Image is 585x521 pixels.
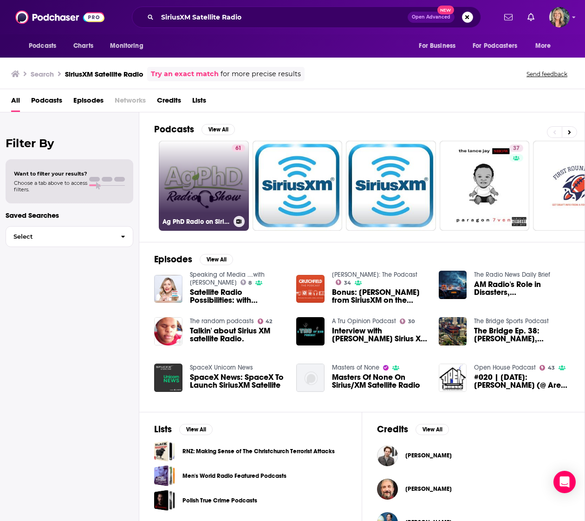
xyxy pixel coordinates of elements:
a: Talkin' about Sirius XM satellite Radio. [190,327,286,343]
span: Select [6,234,113,240]
img: Masters Of None On Sirius/XM Satellite Radio [296,364,325,392]
a: #020 | July 15th, 2010: Randy Seidman (@ Area Sirius/XM Satellite Radio – Porterhouse Show) [474,373,570,389]
a: Interview with Kyriah Deshaye Sirius XM Satellite Radio HBCU Curator [296,317,325,345]
a: ListsView All [154,423,213,435]
span: Monitoring [110,39,143,52]
span: Want to filter your results? [14,170,87,177]
button: Open AdvancedNew [408,12,455,23]
span: More [535,39,551,52]
a: SpaceX Unicorn News [190,364,253,371]
span: Bonus: [PERSON_NAME] from SiriusXM on the history (and future) of satellite radio [332,288,428,304]
a: Open House Podcast [474,364,536,371]
button: Send feedback [524,70,570,78]
span: 42 [266,319,272,324]
h2: Episodes [154,254,192,265]
h3: Ag PhD Radio on SiriusXM 147 [162,218,230,226]
span: Episodes [73,93,104,112]
a: CreditsView All [377,423,449,435]
a: PodcastsView All [154,124,235,135]
span: Interview with [PERSON_NAME] Sirius XM Satellite Radio HBCU Curator [332,327,428,343]
img: Bonus: Paul from SiriusXM on the history (and future) of satellite radio [296,275,325,303]
a: #020 | July 15th, 2010: Randy Seidman (@ Area Sirius/XM Satellite Radio – Porterhouse Show) [439,364,467,392]
a: 37 [440,141,530,231]
span: For Podcasters [473,39,517,52]
span: SpaceX News: SpaceX To Launch SiriusXM Satellite [190,373,286,389]
h2: Podcasts [154,124,194,135]
h2: Filter By [6,137,133,150]
a: 42 [258,319,273,324]
img: User Profile [549,7,570,27]
button: View All [200,254,233,265]
h2: Credits [377,423,408,435]
button: open menu [412,37,467,55]
a: Credits [157,93,181,112]
a: The Bridge Ep. 38: Steve Torre, program director for SiriusXM’s Mad Dog Sports Radio, joins the s... [474,327,570,343]
a: AM Radio's Role in Disasters, Audacy's Leadership Change, and SiriusXM's New Satellite Launch [474,280,570,296]
a: Bonus: Paul from SiriusXM on the history (and future) of satellite radio [332,288,428,304]
span: Logged in as lisa.beech [549,7,570,27]
a: Charts [67,37,99,55]
button: open menu [467,37,531,55]
span: Choose a tab above to access filters. [14,180,87,193]
a: RNZ: Making Sense of The Christchurch Terrorist Attacks [182,446,335,456]
span: Networks [115,93,146,112]
img: Podchaser - Follow, Share and Rate Podcasts [15,8,104,26]
span: Open Advanced [412,15,450,20]
a: Men's World Radio Featured Podcasts [154,465,175,486]
a: Show notifications dropdown [524,9,538,25]
span: [PERSON_NAME] [405,485,452,493]
span: The Bridge Ep. 38: [PERSON_NAME], program director for SiriusXM’s Mad Dog Sports Radio, joins the... [474,327,570,343]
a: The Bridge Ep. 38: Steve Torre, program director for SiriusXM’s Mad Dog Sports Radio, joins the s... [439,317,467,345]
button: View All [416,424,449,435]
span: 30 [408,319,415,324]
span: 8 [248,281,252,285]
a: Polish True Crime Podcasts [154,490,175,511]
a: The Bridge Sports Podcast [474,317,549,325]
span: 61 [235,144,241,153]
a: Mike Church [405,485,452,493]
a: Satellite Radio Possibilities: with SiriusXM's Sarah Burke [154,275,182,303]
button: Select [6,226,133,247]
div: Open Intercom Messenger [553,471,576,493]
a: EpisodesView All [154,254,233,265]
img: AM Radio's Role in Disasters, Audacy's Leadership Change, and SiriusXM's New Satellite Launch [439,271,467,299]
img: Sam Roberts [377,445,398,466]
a: Lists [192,93,206,112]
a: Mike Church [377,479,398,500]
button: Show profile menu [549,7,570,27]
a: 34 [336,280,351,285]
a: 61Ag PhD Radio on SiriusXM 147 [159,141,249,231]
button: Mike ChurchMike Church [377,474,570,504]
span: AM Radio's Role in Disasters, [PERSON_NAME]'s Leadership Change, and SiriusXM's New Satellite Launch [474,280,570,296]
a: RNZ: Making Sense of The Christchurch Terrorist Attacks [154,441,175,462]
a: Satellite Radio Possibilities: with SiriusXM's Sarah Burke [190,288,286,304]
span: Podcasts [29,39,56,52]
a: Men's World Radio Featured Podcasts [182,471,286,481]
span: 37 [513,144,520,153]
span: Charts [73,39,93,52]
a: The random podcasts [190,317,254,325]
a: 61 [232,144,245,152]
span: Satellite Radio Possibilities: with SiriusXM's [PERSON_NAME] [190,288,286,304]
button: open menu [529,37,563,55]
a: SpaceX News: SpaceX To Launch SiriusXM Satellite [154,364,182,392]
a: 43 [539,365,555,371]
button: View All [179,424,213,435]
a: Speaking of Media ....with Keith Marnoch [190,271,265,287]
a: All [11,93,20,112]
a: Interview with Kyriah Deshaye Sirius XM Satellite Radio HBCU Curator [332,327,428,343]
button: open menu [22,37,68,55]
input: Search podcasts, credits, & more... [157,10,408,25]
a: Podcasts [31,93,62,112]
span: Masters Of None On Sirius/XM Satellite Radio [332,373,428,389]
